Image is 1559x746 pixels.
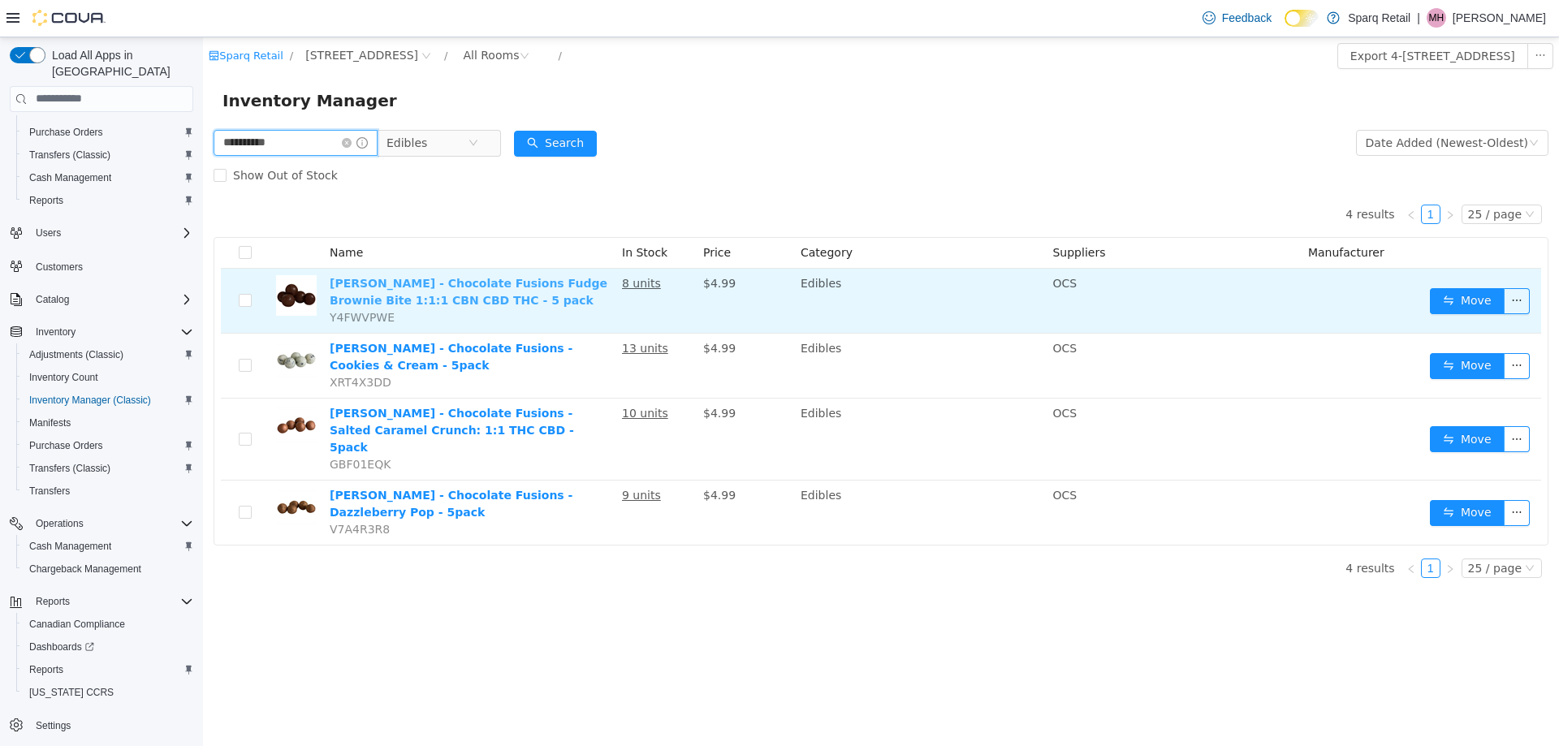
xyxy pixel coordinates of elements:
span: In Stock [419,209,464,222]
button: Manifests [16,412,200,434]
span: Manifests [23,413,193,433]
button: icon: swapMove [1227,463,1302,489]
span: Catalog [29,290,193,309]
div: 25 / page [1265,522,1319,540]
i: icon: down [1326,101,1336,112]
span: Reports [29,663,63,676]
span: Cash Management [29,540,111,553]
span: Price [500,209,528,222]
span: OCS [849,369,874,382]
button: Users [3,222,200,244]
span: Chargeback Management [29,563,141,576]
span: Cash Management [23,168,193,188]
span: Inventory [36,326,76,339]
button: Inventory Count [16,366,200,389]
span: Transfers (Classic) [29,462,110,475]
a: Customers [29,257,89,277]
a: [PERSON_NAME] - Chocolate Fusions - Dazzleberry Pop - 5pack [127,451,369,481]
button: Reports [16,189,200,212]
p: [PERSON_NAME] [1453,8,1546,28]
span: Users [36,226,61,239]
a: Transfers (Classic) [23,459,117,478]
i: icon: right [1242,173,1252,183]
span: Show Out of Stock [24,132,141,144]
button: Inventory [29,322,82,342]
button: Customers [3,254,200,278]
a: Chargeback Management [23,559,148,579]
div: All Rooms [260,6,316,30]
i: icon: down [1322,172,1332,183]
a: Reports [23,660,70,679]
span: 4-861 Lansdowne St W. [102,9,215,27]
a: Cash Management [23,537,118,556]
span: Adjustments (Classic) [29,348,123,361]
div: Date Added (Newest-Oldest) [1163,93,1325,118]
span: Reports [23,660,193,679]
button: icon: ellipsis [1301,316,1327,342]
button: Purchase Orders [16,121,200,144]
span: Canadian Compliance [29,618,125,631]
span: $4.99 [500,369,533,382]
button: Users [29,223,67,243]
span: $4.99 [500,239,533,252]
button: Catalog [3,288,200,311]
span: Transfers [23,481,193,501]
i: icon: down [1322,526,1332,537]
span: Reports [36,595,70,608]
button: Operations [29,514,90,533]
button: icon: ellipsis [1301,463,1327,489]
button: Catalog [29,290,76,309]
button: Cash Management [16,166,200,189]
a: Purchase Orders [23,123,110,142]
span: Manufacturer [1105,209,1181,222]
a: 1 [1219,168,1237,186]
span: Transfers (Classic) [29,149,110,162]
button: Canadian Compliance [16,613,200,636]
i: icon: info-circle [153,100,165,111]
span: Reports [23,191,193,210]
img: Lord Jones - Chocolate Fusions - Dazzleberry Pop - 5pack hero shot [73,450,114,490]
u: 9 units [419,451,458,464]
a: Transfers [23,481,76,501]
i: icon: left [1203,173,1213,183]
span: Purchase Orders [23,436,193,455]
td: Edibles [591,231,843,296]
a: [PERSON_NAME] - Chocolate Fusions Fudge Brownie Bite 1:1:1 CBN CBD THC - 5 pack [127,239,404,270]
td: Edibles [591,361,843,443]
span: Transfers (Classic) [23,145,193,165]
span: Suppliers [849,209,902,222]
a: [PERSON_NAME] - Chocolate Fusions - Cookies & Cream - 5pack [127,304,369,334]
a: Inventory Manager (Classic) [23,390,158,410]
a: Reports [23,191,70,210]
li: Next Page [1237,167,1257,187]
span: Feedback [1222,10,1272,26]
span: GBF01EQK [127,420,188,433]
u: 13 units [419,304,465,317]
a: Adjustments (Classic) [23,345,130,364]
span: Purchase Orders [23,123,193,142]
span: Cash Management [23,537,193,556]
span: / [87,12,90,24]
button: Transfers (Classic) [16,144,200,166]
button: icon: ellipsis [1324,6,1350,32]
span: Operations [36,517,84,530]
div: 25 / page [1265,168,1319,186]
span: Adjustments (Classic) [23,345,193,364]
span: Canadian Compliance [23,614,193,634]
span: Inventory Count [23,368,193,387]
button: Reports [29,592,76,611]
span: Name [127,209,160,222]
a: [PERSON_NAME] - Chocolate Fusions - Salted Caramel Crunch: 1:1 THC CBD - 5pack [127,369,371,416]
a: Purchase Orders [23,436,110,455]
span: Inventory Manager (Classic) [29,394,151,407]
span: Manifests [29,416,71,429]
span: MH [1429,8,1445,28]
button: Transfers (Classic) [16,457,200,480]
p: | [1417,8,1420,28]
span: OCS [849,304,874,317]
a: Dashboards [16,636,200,658]
u: 10 units [419,369,465,382]
span: OCS [849,451,874,464]
span: Users [29,223,193,243]
button: Reports [16,658,200,681]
